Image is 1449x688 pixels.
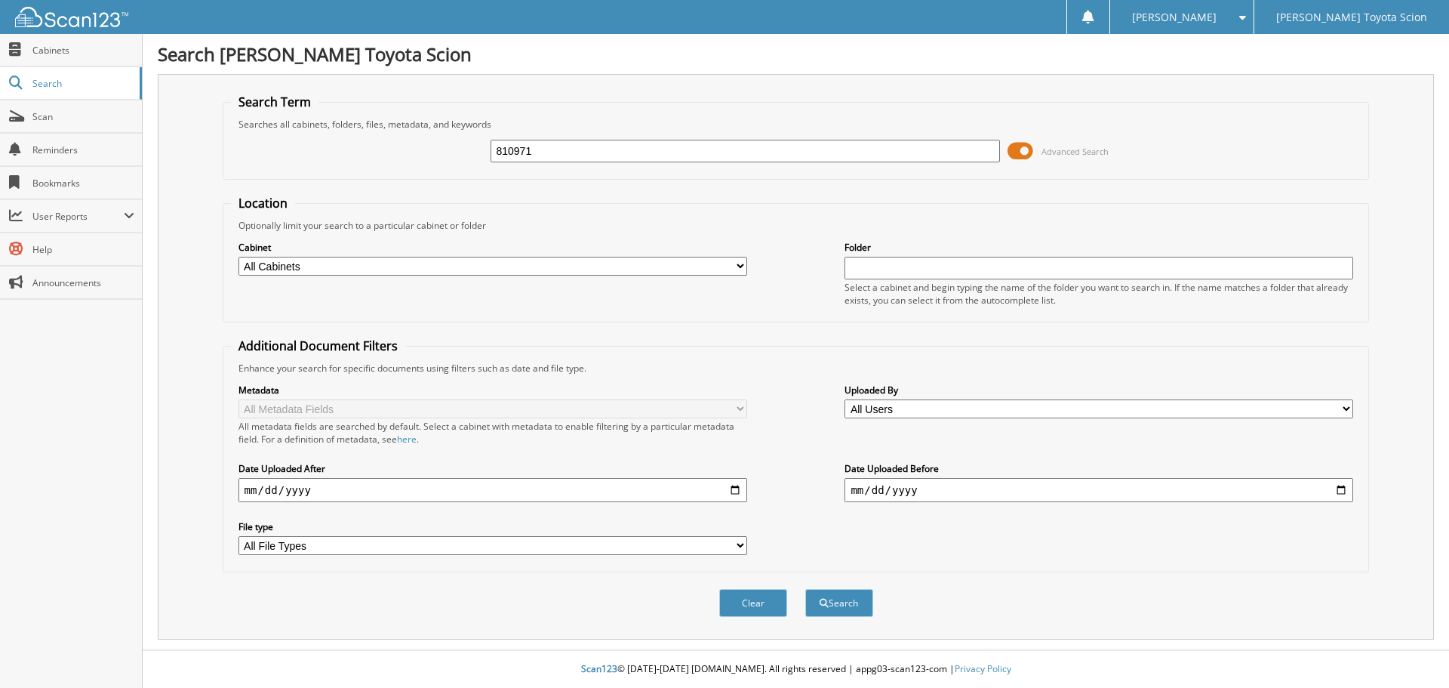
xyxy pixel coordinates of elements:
label: Metadata [238,384,747,396]
iframe: Chat Widget [1374,615,1449,688]
input: start [238,478,747,502]
div: © [DATE]-[DATE] [DOMAIN_NAME]. All rights reserved | appg03-scan123-com | [143,651,1449,688]
span: Help [32,243,134,256]
h1: Search [PERSON_NAME] Toyota Scion [158,42,1434,66]
div: All metadata fields are searched by default. Select a cabinet with metadata to enable filtering b... [238,420,747,446]
span: Reminders [32,143,134,156]
span: Search [32,77,132,90]
span: Advanced Search [1041,146,1109,157]
button: Clear [719,589,787,617]
label: Date Uploaded Before [844,462,1353,475]
div: Optionally limit your search to a particular cabinet or folder [231,219,1361,232]
span: [PERSON_NAME] Toyota Scion [1276,13,1427,22]
legend: Additional Document Filters [231,338,405,354]
button: Search [805,589,873,617]
a: here [397,433,417,446]
label: Cabinet [238,241,747,254]
img: scan123-logo-white.svg [15,7,128,27]
span: Scan [32,110,134,123]
span: Bookmarks [32,177,134,190]
div: Select a cabinet and begin typing the name of the folder you want to search in. If the name match... [844,281,1353,307]
input: end [844,478,1353,502]
legend: Location [231,195,295,211]
span: [PERSON_NAME] [1132,13,1217,22]
a: Privacy Policy [955,662,1011,675]
div: Enhance your search for specific documents using filters such as date and file type. [231,362,1361,375]
legend: Search Term [231,94,318,110]
span: User Reports [32,210,124,223]
label: Folder [844,241,1353,254]
label: Date Uploaded After [238,462,747,475]
label: Uploaded By [844,384,1353,396]
span: Cabinets [32,44,134,57]
label: File type [238,520,747,533]
div: Searches all cabinets, folders, files, metadata, and keywords [231,118,1361,131]
span: Scan123 [581,662,617,675]
span: Announcements [32,276,134,289]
